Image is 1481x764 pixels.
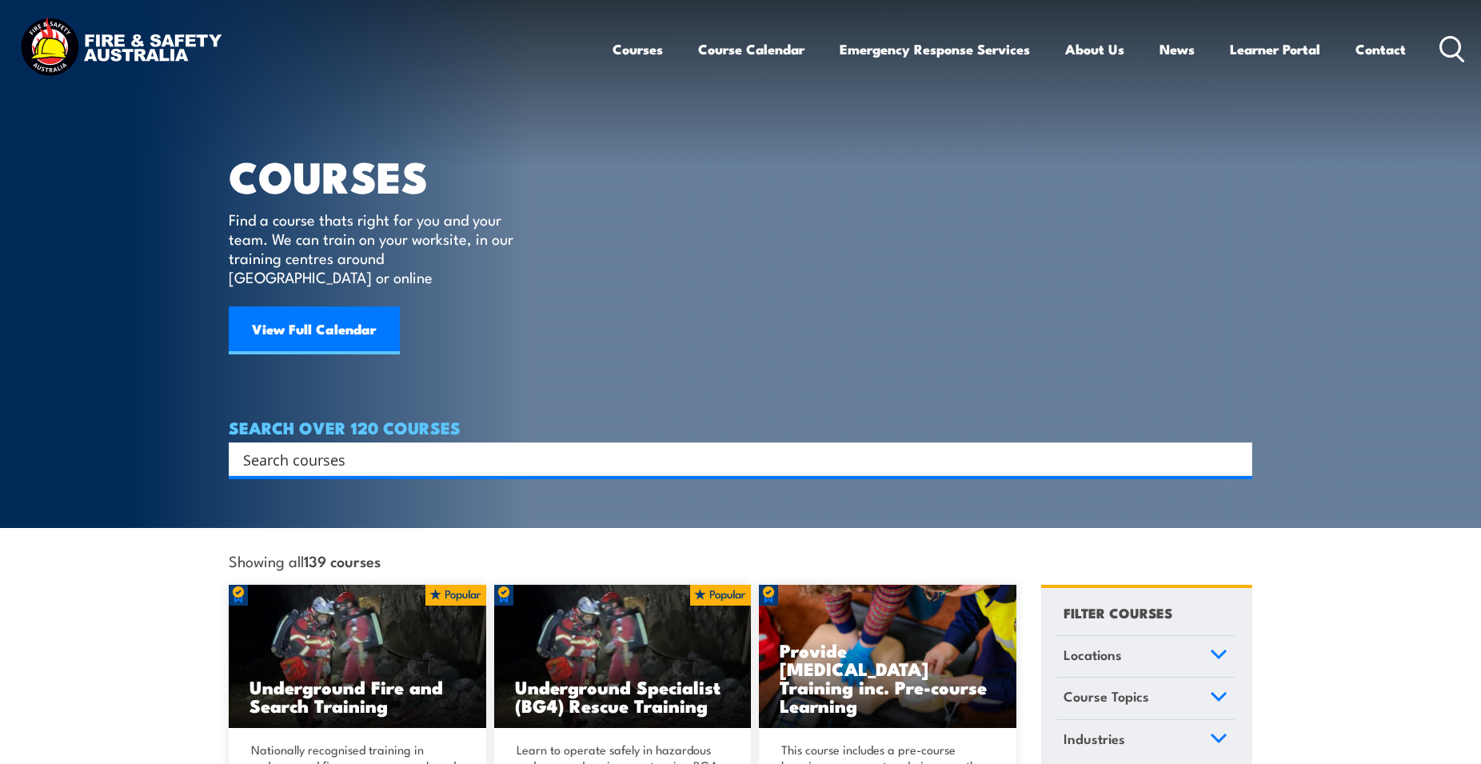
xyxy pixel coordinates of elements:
a: Contact [1355,28,1406,70]
span: Showing all [229,552,381,569]
a: Provide [MEDICAL_DATA] Training inc. Pre-course Learning [759,585,1016,729]
a: Underground Specialist (BG4) Rescue Training [494,585,752,729]
a: Courses [613,28,663,70]
h3: Underground Fire and Search Training [249,678,465,714]
img: Underground mine rescue [229,585,486,729]
form: Search form [246,448,1220,470]
img: Underground mine rescue [494,585,752,729]
h4: FILTER COURSES [1064,602,1172,623]
a: Emergency Response Services [840,28,1030,70]
h3: Provide [MEDICAL_DATA] Training inc. Pre-course Learning [780,641,996,714]
img: Low Voltage Rescue and Provide CPR [759,585,1016,729]
a: Course Topics [1056,678,1235,719]
a: About Us [1065,28,1124,70]
a: Locations [1056,636,1235,678]
input: Search input [243,447,1217,471]
strong: 139 courses [304,550,381,571]
button: Search magnifier button [1224,448,1247,470]
h4: SEARCH OVER 120 COURSES [229,418,1252,436]
a: Underground Fire and Search Training [229,585,486,729]
a: Industries [1056,720,1235,762]
h3: Underground Specialist (BG4) Rescue Training [515,678,731,714]
h1: COURSES [229,157,537,194]
span: Industries [1064,728,1125,750]
a: View Full Calendar [229,306,400,354]
a: Learner Portal [1230,28,1320,70]
a: News [1160,28,1195,70]
span: Locations [1064,644,1122,666]
p: Find a course thats right for you and your team. We can train on your worksite, in our training c... [229,210,521,286]
a: Course Calendar [698,28,804,70]
span: Course Topics [1064,686,1149,707]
